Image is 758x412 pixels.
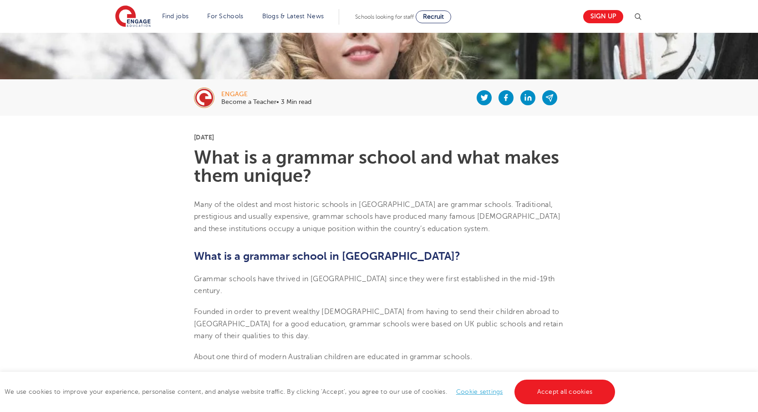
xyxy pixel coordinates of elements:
img: Engage Education [115,5,151,28]
div: engage [221,91,311,98]
a: Accept all cookies [514,380,616,404]
span: We use cookies to improve your experience, personalise content, and analyse website traffic. By c... [5,388,617,395]
a: Recruit [416,10,451,23]
a: Find jobs [162,13,189,20]
a: Blogs & Latest News [262,13,324,20]
span: Many of the oldest and most historic schools in [GEOGRAPHIC_DATA] are grammar schools. Traditiona... [194,201,560,233]
a: For Schools [207,13,243,20]
p: Become a Teacher• 3 Min read [221,99,311,105]
a: Cookie settings [456,388,503,395]
h1: What is a grammar school and what makes them unique? [194,149,564,185]
span: Recruit [423,13,444,20]
span: Schools looking for staff [355,14,414,20]
a: Sign up [583,10,623,23]
span: Founded in order to prevent wealthy [DEMOGRAPHIC_DATA] from having to send their children abroad ... [194,308,563,340]
span: What is a grammar school in [GEOGRAPHIC_DATA]? [194,250,460,263]
span: Grammar schools have thrived in [GEOGRAPHIC_DATA] since they were first established in the mid-19... [194,275,555,295]
p: [DATE] [194,134,564,140]
span: About one third of modern Australian children are educated in grammar schools. [194,353,472,361]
